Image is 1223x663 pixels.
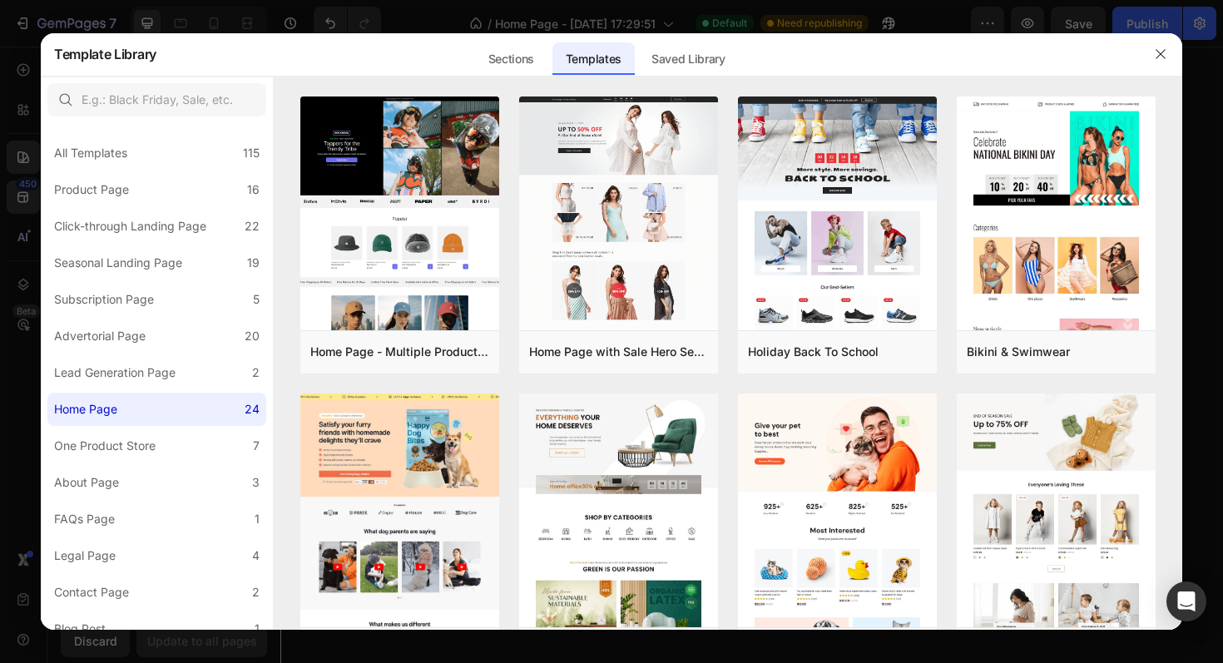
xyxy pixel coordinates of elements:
div: Home Page [54,399,117,419]
input: E.g.: Black Friday, Sale, etc. [47,83,266,116]
div: 16 [247,180,260,200]
div: 2 [252,582,260,602]
div: 19 [247,253,260,273]
div: Sections [475,42,547,76]
div: 3 [252,473,260,492]
div: Holiday Back To School [748,342,879,362]
div: 7 [253,436,260,456]
div: Rich Text Editor. Editing area: main [12,316,474,418]
div: 1 [255,509,260,529]
div: All Templates [54,143,127,163]
div: FAQs Page [54,509,115,529]
div: Blog Post [54,619,106,639]
div: Subscription Page [54,289,154,309]
div: Home Page - Multiple Product - Apparel - Style 4 [310,342,489,362]
div: Product Page [54,180,129,200]
div: Bikini & Swimwear [967,342,1070,362]
span: Valmistamme korut asiakkaan toiveiden mukaan. Monipuolinen materiaalien ja jalokivien valikoimamm... [14,321,466,412]
img: gempages_542515649088324854-ef5753e0-c07a-4b7f-87fc-27eaecbd4396.jpg [589,162,922,606]
div: 5 [253,289,260,309]
div: Contact Page [54,582,129,602]
div: One Product Store [54,436,156,456]
div: Home Page with Sale Hero Section [529,342,708,362]
div: 2 [252,363,260,383]
div: Rich Text Editor. Editing area: main [129,476,210,502]
div: Seasonal Landing Page [54,253,182,273]
div: Open Intercom Messenger [1166,581,1206,621]
div: Legal Page [54,546,116,566]
div: 1 [255,619,260,639]
div: 20 [245,326,260,346]
p: ADK jewelry [214,10,785,40]
a: Rich Text Editor. Editing area: main [12,473,326,505]
div: Lead Generation Page [54,363,176,383]
div: Saved Library [638,42,739,76]
div: Click-through Landing Page [54,216,206,236]
p: Ota yhteyttä [129,476,210,502]
div: 115 [243,143,260,163]
div: Templates [552,42,635,76]
span: Koru omaan tyyliisi [14,264,290,299]
div: 4 [252,546,260,566]
div: About Page [54,473,119,492]
div: 24 [245,399,260,419]
p: ⁠⁠⁠⁠⁠⁠⁠ [214,50,785,91]
div: 22 [245,216,260,236]
h2: Template Library [54,32,156,76]
div: Advertorial Page [54,326,146,346]
span: Käyttämällä ADK Jewelryn koruja ilmaiset unelmiesi tavoittelua jo nuoresta lähtien. [248,110,751,126]
span: Custom Työt [399,52,601,89]
h2: Rich Text Editor. Editing area: main [212,48,786,92]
